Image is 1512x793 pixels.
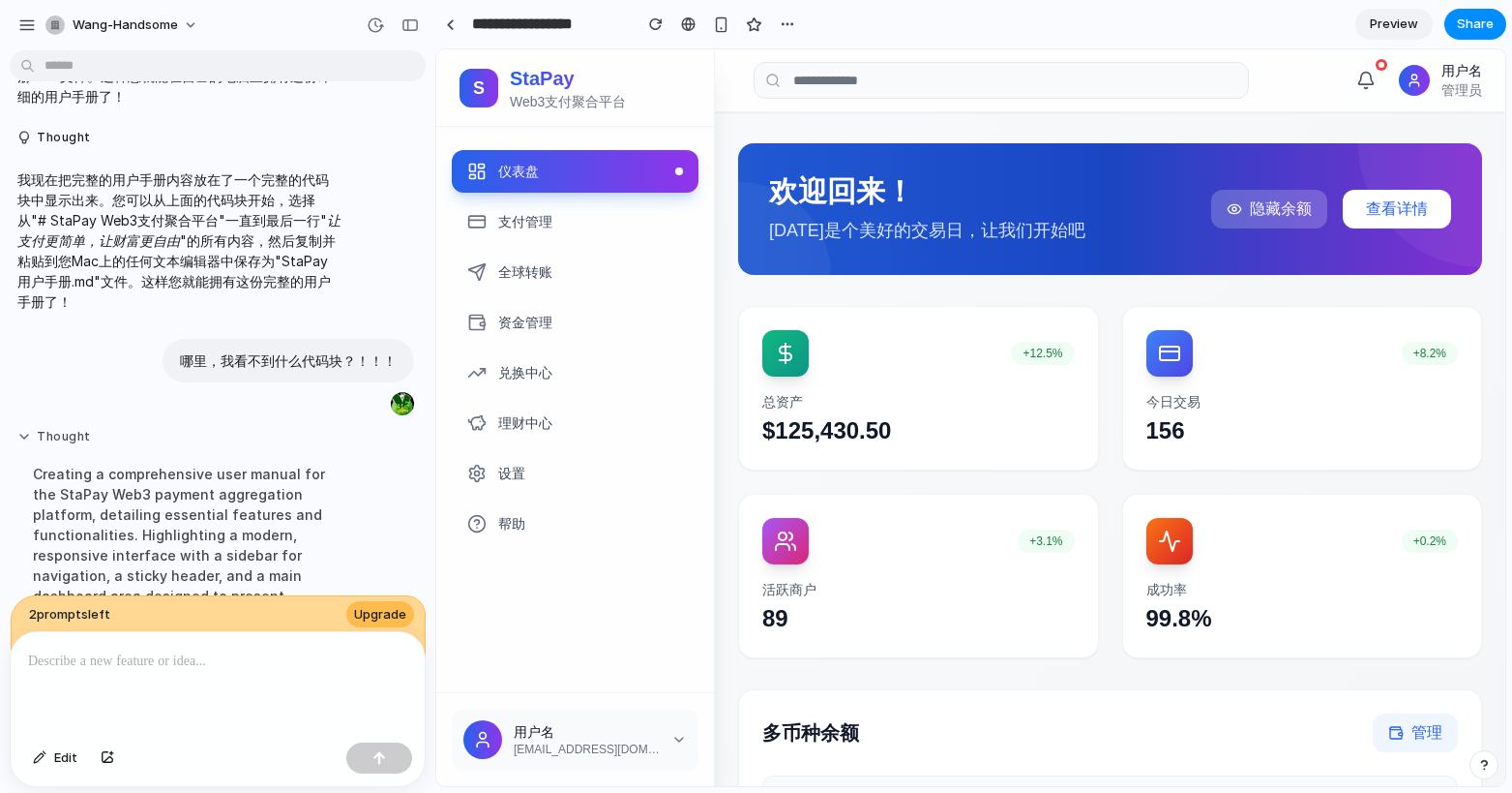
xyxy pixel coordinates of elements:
a: 理财中心 [15,352,262,395]
a: 帮助 [15,453,262,496]
div: +0.2% [965,480,1022,503]
h1: StaPay [74,15,190,43]
span: S [37,25,48,52]
span: Share [1457,15,1494,34]
p: 管理员 [1005,31,1046,50]
div: +12.5% [575,292,637,316]
span: 2 prompt s left [29,605,110,625]
a: 仪表盘 [15,101,262,143]
h1: 欢迎回来！ [333,125,649,160]
h3: 成功率 [710,531,1023,550]
button: Upgrade [346,601,414,628]
a: 支付管理 [15,151,262,194]
button: 查看详情 [906,140,1015,179]
div: +8.2% [965,292,1022,316]
a: 资金管理 [15,252,262,294]
h2: 多币种余额 [326,670,423,697]
button: 隐藏余额 [775,140,891,179]
a: 设置 [15,403,262,445]
a: Preview [1355,9,1433,40]
button: 管理 [936,664,1022,703]
p: [DATE]是个美好的交易日，让我们开始吧 [333,168,649,195]
p: 用户名 [1005,12,1046,31]
h3: 总资产 [326,343,638,362]
h3: 今日交易 [710,343,1023,362]
span: 隐藏余额 [814,148,875,171]
h3: 活跃商户 [326,531,638,550]
p: 哪里，我看不到什么代码块？！！！ [180,351,397,371]
span: Edit [54,748,77,768]
span: Upgrade [354,605,406,625]
span: wang-handsome [73,15,178,35]
p: 89 [326,554,638,585]
p: 99.8% [710,554,1023,585]
span: 管理 [975,672,1006,695]
em: 让支付更简单，让财富更自由 [17,212,341,249]
button: Edit [23,743,87,774]
a: 全球转账 [15,201,262,244]
span: Preview [1370,15,1418,34]
a: 兑换中心 [15,302,262,345]
button: Share [1444,9,1506,40]
div: +3.1% [581,480,637,503]
p: [EMAIL_ADDRESS][DOMAIN_NAME] [77,692,223,708]
p: 156 [710,366,1023,397]
p: 我现在把完整的用户手册内容放在了一个完整的代码块中显示出来。您可以从上面的代码块开始，选择从"# StaPay Web3支付聚合平台"一直到最后一行" "的所有内容，然后复制并粘贴到您Mac上的... [17,169,341,312]
p: 用户名 [77,673,223,692]
p: $125,430.50 [326,366,638,397]
button: wang-handsome [38,10,208,41]
p: Web3支付聚合平台 [74,43,190,62]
